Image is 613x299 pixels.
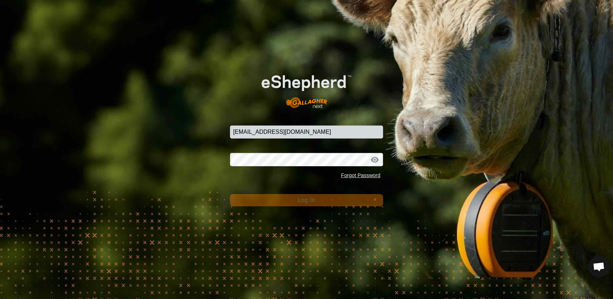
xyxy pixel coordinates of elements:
[588,256,610,277] a: Open chat
[230,194,383,206] button: Log In
[245,62,368,115] img: E-shepherd Logo
[230,126,383,138] input: Email Address
[341,172,380,178] a: Forgot Password
[297,197,315,203] span: Log In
